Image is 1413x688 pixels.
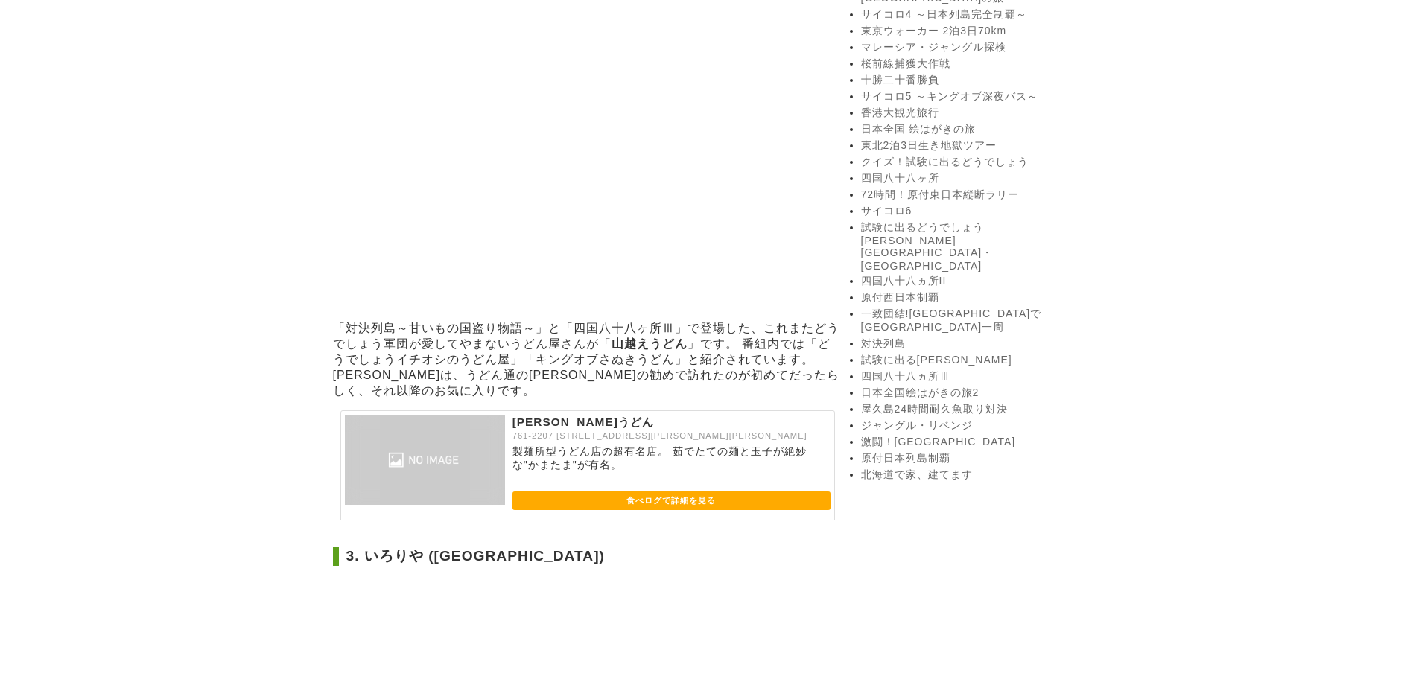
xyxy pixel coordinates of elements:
[861,25,1070,38] a: 東京ウォーカー 2泊3日70km
[861,468,1070,482] a: 北海道で家、建てます
[333,321,842,399] p: 「対決列島～甘いもの国盗り物語～」と「四国八十八ヶ所Ⅲ」で登場した、これまたどうでしょう軍団が愛してやまないうどん屋さんが「 」です。 番組内では「どうでしょうイチオシのうどん屋」「キングオブさ...
[512,491,831,510] a: 食べログで詳細を見る
[861,188,1070,202] a: 72時間！原付東日本縦断ラリー
[861,41,1070,54] a: マレーシア・ジャングル探検
[861,221,1070,272] a: 試験に出るどうでしょう [PERSON_NAME][GEOGRAPHIC_DATA]・[GEOGRAPHIC_DATA]
[861,308,1070,334] a: 一致団結![GEOGRAPHIC_DATA]で[GEOGRAPHIC_DATA]一周
[861,419,1070,433] a: ジャングル・リベンジ
[512,415,831,431] p: [PERSON_NAME]うどん
[861,403,1070,416] a: 屋久島24時間耐久魚取り対決
[861,156,1070,169] a: クイズ！試験に出るどうでしょう
[861,123,1070,136] a: 日本全国 絵はがきの旅
[861,386,1070,400] a: 日本全国絵はがきの旅2
[861,337,1070,351] a: 対決列島
[861,275,1070,288] a: 四国八十八ヵ所II
[345,415,505,505] img: 山越うどん
[612,337,688,350] strong: 山越えうどん
[861,139,1070,153] a: 東北2泊3日生き地獄ツアー
[861,354,1070,367] a: 試験に出る[PERSON_NAME]
[861,57,1070,71] a: 桜前線捕獲大作戦
[861,8,1070,22] a: サイコロ4 ～日本列島完全制覇～
[861,172,1070,185] a: 四国八十八ヶ所
[861,452,1070,465] a: 原付日本列島制覇
[861,205,1070,218] a: サイコロ6
[861,291,1070,305] a: 原付西日本制覇
[861,370,1070,383] a: 四国八十八ヵ所Ⅲ
[333,547,842,566] h2: 3. いろりや ([GEOGRAPHIC_DATA])
[861,74,1070,87] a: 十勝二十番勝負
[861,436,1070,449] a: 激闘！[GEOGRAPHIC_DATA]
[861,90,1070,103] a: サイコロ5 ～キングオブ深夜バス～
[512,431,831,442] p: 761-2207 [STREET_ADDRESS][PERSON_NAME][PERSON_NAME]
[861,106,1070,120] a: 香港大観光旅行
[512,445,831,474] p: 製麺所型うどん店の超有名店。 茹でたての麺と玉子が絶妙な"かまたま"が有名。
